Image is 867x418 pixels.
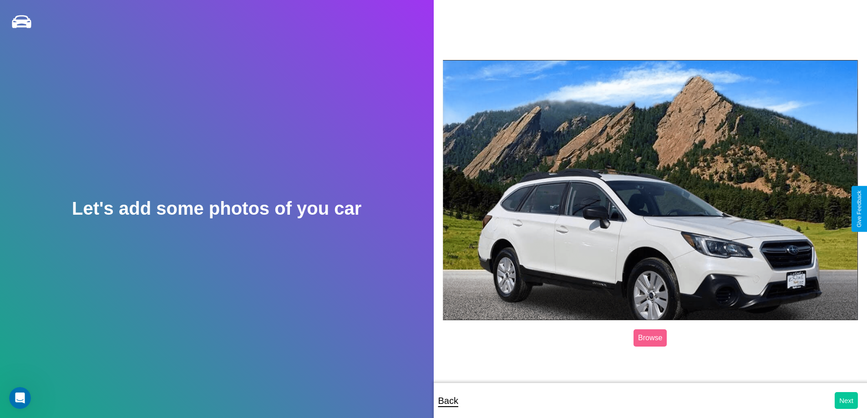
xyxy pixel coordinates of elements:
label: Browse [634,329,667,347]
button: Next [835,392,858,409]
iframe: Intercom live chat [9,387,31,409]
h2: Let's add some photos of you car [72,198,361,219]
img: posted [443,60,858,320]
p: Back [438,393,458,409]
div: Give Feedback [856,191,862,227]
